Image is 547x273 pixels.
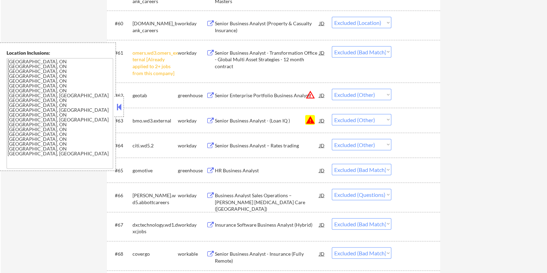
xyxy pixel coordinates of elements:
[177,92,206,99] div: greenhouse
[7,49,113,56] div: Location Inclusions:
[318,46,325,59] div: JD
[177,49,206,56] div: workday
[215,117,319,124] div: Senior Business Analyst - (Loan IQ )
[318,17,325,29] div: JD
[177,251,206,257] div: workable
[132,167,177,174] div: gomotive
[115,20,127,27] div: #60
[132,117,177,124] div: bmo.wd3.external
[132,192,177,206] div: [PERSON_NAME].wd5.abbottcareers
[215,167,319,174] div: HR Business Analyst
[305,90,315,100] button: warning_amber
[318,247,325,260] div: JD
[115,251,127,257] div: #68
[215,221,319,228] div: Insurance Software Business Analyst (Hybrid)
[177,20,206,27] div: workday
[177,221,206,228] div: workday
[132,251,177,257] div: covergo
[318,89,325,101] div: JD
[215,142,319,149] div: Senior Business Analyst – Rates trading
[115,221,127,228] div: #67
[318,164,325,176] div: JD
[318,139,325,152] div: JD
[215,192,319,212] div: Business Analyst Sales Operations – [PERSON_NAME] [MEDICAL_DATA] Care ([GEOGRAPHIC_DATA])
[132,142,177,149] div: citi.wd5.2
[215,251,319,264] div: Senior Business Analyst - Insurance (Fully Remote)
[115,192,127,199] div: #66
[132,221,177,235] div: dxctechnology.wd1.dxcjobs
[215,20,319,34] div: Senior Business Analyst (Property & Casualty Insurance)
[177,192,206,199] div: workday
[177,142,206,149] div: workday
[177,167,206,174] div: greenhouse
[318,218,325,231] div: JD
[215,49,319,70] div: Senior Business Analyst - Transformation Office - Global Multi Asset Strategies - 12 month contract
[215,92,319,99] div: Senior Enterprise Portfolio Business Analyst
[305,115,315,125] button: warning
[177,117,206,124] div: workday
[318,189,325,201] div: JD
[132,49,177,76] div: omers.wd3.omers_external [Already applied to 2+ jobs from this company]
[132,20,177,34] div: [DOMAIN_NAME]_bank_careers
[132,92,177,99] div: geotab
[318,114,325,127] div: JD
